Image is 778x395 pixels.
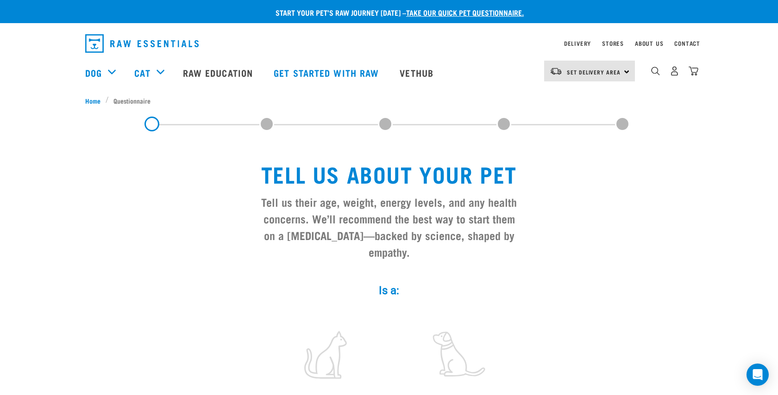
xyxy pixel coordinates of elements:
[257,161,521,186] h1: Tell us about your pet
[635,42,663,45] a: About Us
[85,96,100,105] span: Home
[670,66,679,76] img: user.png
[250,282,528,299] label: Is a:
[567,70,621,74] span: Set Delivery Area
[85,96,106,105] a: Home
[747,364,769,386] div: Open Intercom Messenger
[78,31,700,56] nav: dropdown navigation
[390,54,445,91] a: Vethub
[602,42,624,45] a: Stores
[85,66,102,80] a: Dog
[85,96,693,105] nav: breadcrumbs
[85,34,199,53] img: Raw Essentials Logo
[564,42,591,45] a: Delivery
[674,42,700,45] a: Contact
[134,66,150,80] a: Cat
[406,10,524,14] a: take our quick pet questionnaire.
[550,67,562,75] img: van-moving.png
[257,193,521,260] h3: Tell us their age, weight, energy levels, and any health concerns. We’ll recommend the best way t...
[689,66,698,76] img: home-icon@2x.png
[174,54,264,91] a: Raw Education
[264,54,390,91] a: Get started with Raw
[651,67,660,75] img: home-icon-1@2x.png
